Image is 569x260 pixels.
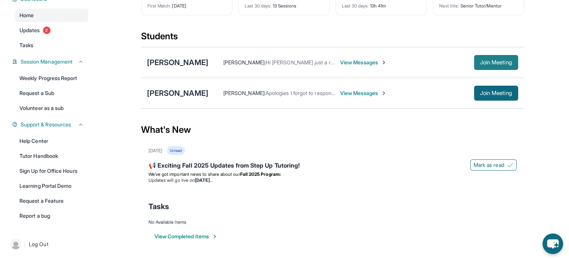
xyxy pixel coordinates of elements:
[15,164,88,178] a: Sign Up for Office Hours
[7,236,88,253] a: |Log Out
[245,3,272,9] span: Last 30 days :
[474,86,518,101] button: Join Meeting
[381,90,387,96] img: Chevron-Right
[149,171,240,177] span: We’ve got important news to share about our
[141,113,524,146] div: What's New
[439,3,459,9] span: Next title :
[141,30,524,47] div: Students
[147,57,208,68] div: [PERSON_NAME]
[223,90,266,96] span: [PERSON_NAME] :
[19,27,40,34] span: Updates
[15,134,88,148] a: Help Center
[15,101,88,115] a: Volunteer as a sub
[149,201,169,212] span: Tasks
[474,161,504,169] span: Mark as read
[223,59,266,65] span: [PERSON_NAME] :
[21,121,71,128] span: Support & Resources
[342,3,369,9] span: Last 30 days :
[480,91,512,95] span: Join Meeting
[340,59,387,66] span: View Messages
[24,240,26,249] span: |
[149,177,517,183] li: Updates will go live on
[470,159,517,171] button: Mark as read
[149,161,517,171] div: 📢 Exciting Fall 2025 Updates from Step Up Tutoring!
[43,27,51,34] span: 2
[21,58,73,65] span: Session Management
[167,146,185,155] div: Unread
[149,219,517,225] div: No Available Items
[15,149,88,163] a: Tutor Handbook
[15,194,88,208] a: Request a Feature
[15,39,88,52] a: Tasks
[266,59,496,65] span: Hi [PERSON_NAME] just a reminder there is a lesson [DATE], I am currently waiting on the meet :)
[15,71,88,85] a: Weekly Progress Report
[195,177,212,183] strong: [DATE]
[18,58,84,65] button: Session Management
[15,24,88,37] a: Updates2
[155,233,218,240] button: View Completed Items
[149,148,162,154] div: [DATE]
[10,239,21,250] img: user-img
[29,241,48,248] span: Log Out
[340,89,387,97] span: View Messages
[15,86,88,100] a: Request a Sub
[19,12,34,19] span: Home
[147,88,208,98] div: [PERSON_NAME]
[147,3,171,9] span: First Match :
[15,179,88,193] a: Learning Portal Demo
[15,209,88,223] a: Report a bug
[542,233,563,254] button: chat-button
[381,59,387,65] img: Chevron-Right
[474,55,518,70] button: Join Meeting
[15,9,88,22] a: Home
[507,162,513,168] img: Mark as read
[18,121,84,128] button: Support & Resources
[240,171,281,177] strong: Fall 2025 Program:
[19,42,33,49] span: Tasks
[480,60,512,65] span: Join Meeting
